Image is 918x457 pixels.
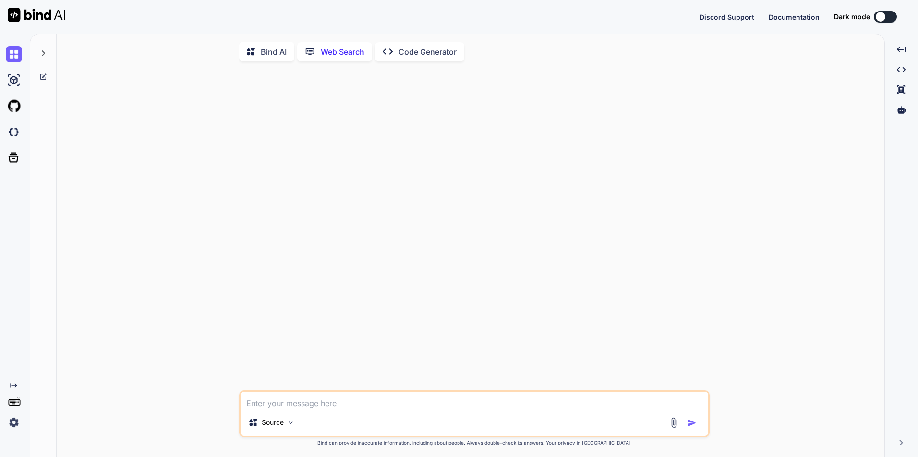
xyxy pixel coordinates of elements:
img: darkCloudIdeIcon [6,124,22,140]
img: Bind AI [8,8,65,22]
img: attachment [668,417,679,428]
p: Code Generator [399,46,457,58]
img: githubLight [6,98,22,114]
p: Bind AI [261,46,287,58]
img: Pick Models [287,419,295,427]
span: Documentation [769,13,820,21]
img: settings [6,414,22,431]
p: Web Search [321,46,364,58]
img: icon [687,418,697,428]
span: Dark mode [834,12,870,22]
button: Documentation [769,12,820,22]
p: Bind can provide inaccurate information, including about people. Always double-check its answers.... [239,439,710,446]
img: chat [6,46,22,62]
span: Discord Support [700,13,754,21]
img: ai-studio [6,72,22,88]
p: Source [262,418,284,427]
button: Discord Support [700,12,754,22]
